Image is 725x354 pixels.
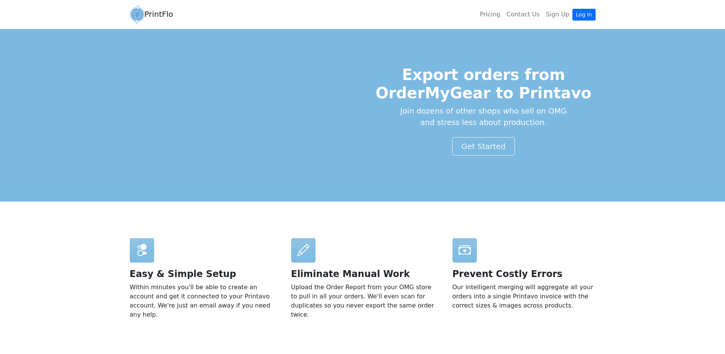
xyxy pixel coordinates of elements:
a: Contact Us [504,7,543,22]
h1: Export orders from OrderMyGear to Printavo [372,66,596,102]
h2: Easy & Simple Setup [130,269,273,280]
a: Get Started [452,137,515,155]
p: Within minutes you'll be able to create an account and get it connected to your Printavo account.... [130,283,273,319]
h2: Eliminate Manual Work [291,269,434,280]
p: Our intelligent merging will aggregate all your orders into a single Printavo invoice with the co... [453,283,596,310]
img: circular_logo-4a08d987a9942ce4795adb5847083485d81243b80dbf4c7330427bb863ee0966.png [130,5,145,24]
h2: Prevent Costly Errors [453,269,596,280]
p: Join dozens of other shops who sell on OMG and stress less about production. [372,105,596,128]
p: Upload the Order Report from your OMG store to pull in all your orders. We'll even scan for dupli... [291,283,434,319]
a: Log In [572,9,595,21]
a: Pricing [477,7,504,22]
a: PrintFlo [130,3,173,26]
a: Sign Up [543,7,572,22]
